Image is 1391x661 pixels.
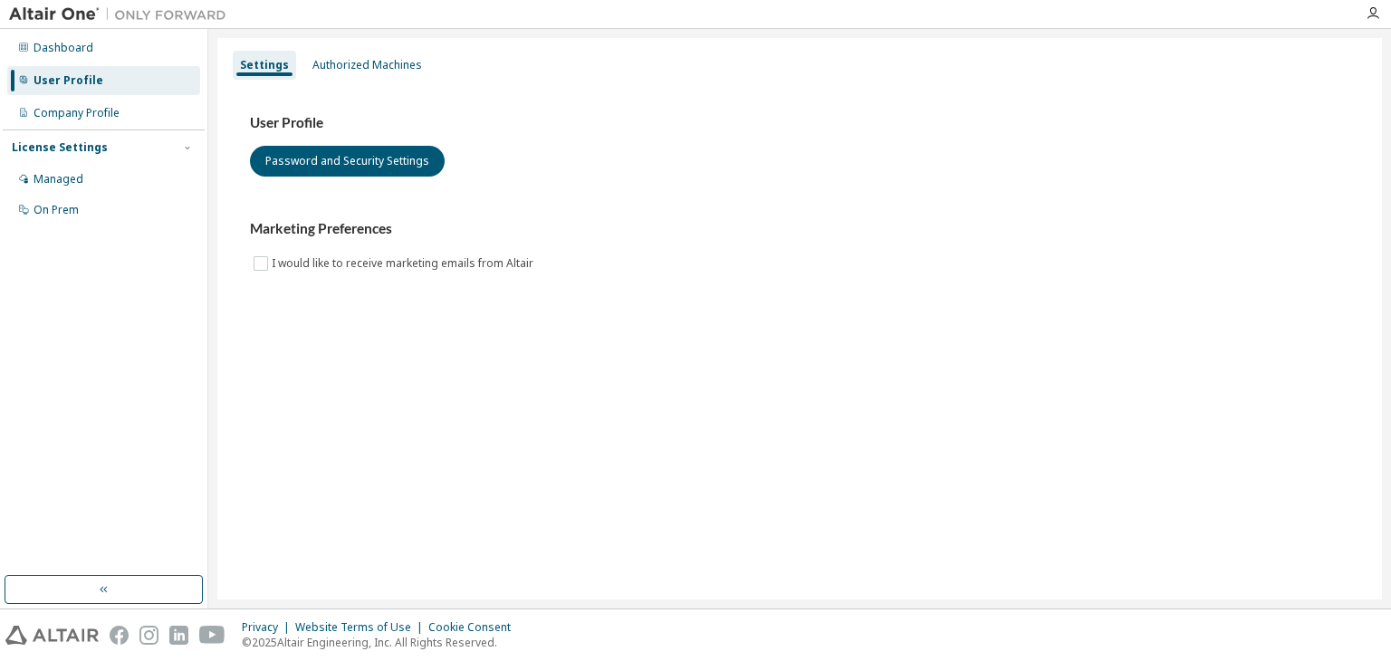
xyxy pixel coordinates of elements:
[250,220,1349,238] h3: Marketing Preferences
[312,58,422,72] div: Authorized Machines
[428,620,522,635] div: Cookie Consent
[9,5,235,24] img: Altair One
[250,114,1349,132] h3: User Profile
[139,626,158,645] img: instagram.svg
[5,626,99,645] img: altair_logo.svg
[34,73,103,88] div: User Profile
[34,106,120,120] div: Company Profile
[12,140,108,155] div: License Settings
[242,635,522,650] p: © 2025 Altair Engineering, Inc. All Rights Reserved.
[242,620,295,635] div: Privacy
[169,626,188,645] img: linkedin.svg
[34,41,93,55] div: Dashboard
[250,146,445,177] button: Password and Security Settings
[34,172,83,187] div: Managed
[295,620,428,635] div: Website Terms of Use
[272,253,537,274] label: I would like to receive marketing emails from Altair
[34,203,79,217] div: On Prem
[199,626,225,645] img: youtube.svg
[110,626,129,645] img: facebook.svg
[240,58,289,72] div: Settings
